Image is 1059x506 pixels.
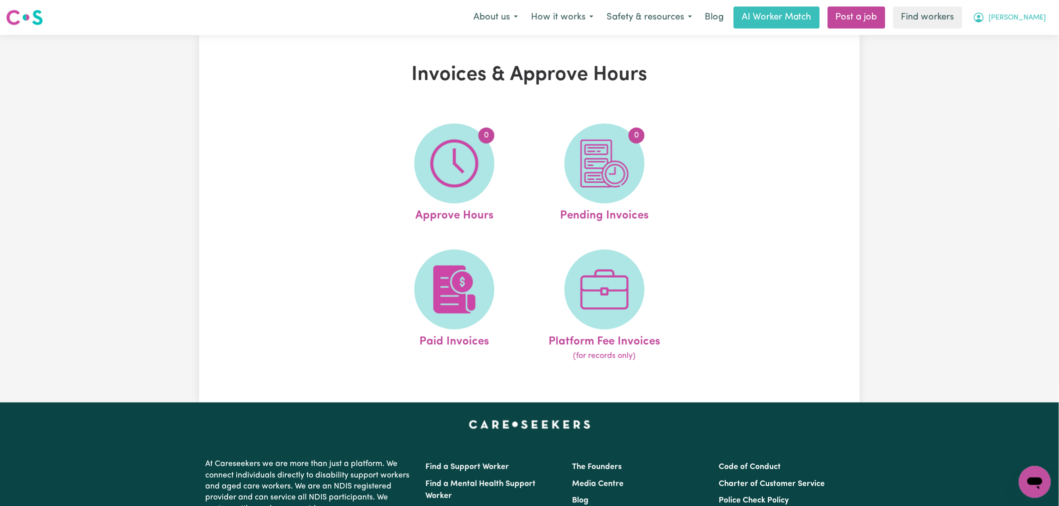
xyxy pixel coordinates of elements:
[533,249,677,362] a: Platform Fee Invoices(for records only)
[629,127,645,143] span: 0
[560,203,649,224] span: Pending Invoices
[573,350,636,362] span: (for records only)
[719,463,781,471] a: Code of Conduct
[419,329,489,350] span: Paid Invoices
[6,6,43,29] a: Careseekers logo
[734,6,820,28] a: AI Worker Match
[600,7,699,28] button: Safety & resources
[469,420,591,428] a: Careseekers home page
[966,7,1053,28] button: My Account
[478,127,494,143] span: 0
[524,7,600,28] button: How it works
[989,12,1046,23] span: [PERSON_NAME]
[382,249,526,362] a: Paid Invoices
[425,463,509,471] a: Find a Support Worker
[382,123,526,224] a: Approve Hours
[893,6,962,28] a: Find workers
[549,329,660,350] span: Platform Fee Invoices
[699,6,730,28] a: Blog
[425,480,536,500] a: Find a Mental Health Support Worker
[415,203,493,224] span: Approve Hours
[719,496,789,504] a: Police Check Policy
[315,63,744,87] h1: Invoices & Approve Hours
[572,496,589,504] a: Blog
[6,8,43,26] img: Careseekers logo
[828,6,885,28] a: Post a job
[467,7,524,28] button: About us
[572,463,622,471] a: The Founders
[533,123,677,224] a: Pending Invoices
[1019,466,1051,498] iframe: Button to launch messaging window
[572,480,624,488] a: Media Centre
[719,480,825,488] a: Charter of Customer Service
